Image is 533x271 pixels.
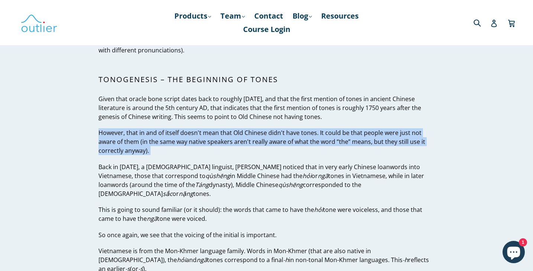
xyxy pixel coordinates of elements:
[98,162,434,198] p: Back in [DATE], a [DEMOGRAPHIC_DATA] linguist, [PERSON_NAME] noticed that in very early Chinese l...
[314,206,323,214] em: hỏi
[206,172,230,180] em: qùshēng
[500,241,527,265] inbox-online-store-chat: Shopify online store chat
[472,15,492,30] input: Search
[217,9,249,23] a: Team
[289,9,316,23] a: Blog
[251,9,287,23] a: Contact
[283,256,289,264] em: -h
[98,94,434,121] p: Given that oracle bone script dates back to roughly [DATE], and that the first mention of tones i...
[239,23,294,36] a: Course Login
[163,190,172,198] em: sắc
[403,256,408,264] em: -h
[179,190,193,198] em: nặng
[303,172,311,180] em: hỏi
[171,9,215,23] a: Products
[278,181,303,189] em: qùshēng
[98,75,434,84] h2: Tonogenesis – the beginning of tones
[147,214,157,223] em: ngã
[98,128,434,155] p: However, that in and of itself doesn't mean that Old Chinese didn't have tones. It could be that ...
[195,181,209,189] em: Táng
[98,205,434,223] p: This is going to sound familiar (or it should): the words that came to have the tone were voicele...
[317,9,362,23] a: Resources
[197,256,207,264] em: ngã
[20,12,58,33] img: Outlier Linguistics
[318,172,328,180] em: ngã
[98,230,434,239] p: So once again, we see that the voicing of the initial is important.
[177,256,186,264] em: hỏi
